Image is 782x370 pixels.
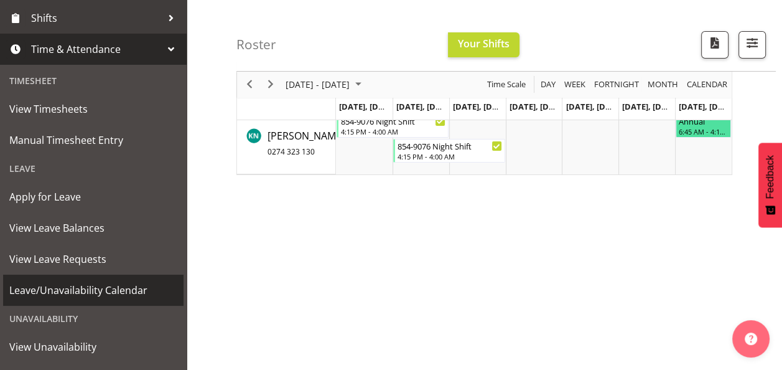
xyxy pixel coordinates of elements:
[9,250,177,268] span: View Leave Requests
[679,115,728,127] div: Annual
[3,244,184,275] a: View Leave Requests
[562,77,588,93] button: Timeline Week
[745,333,757,345] img: help-xxl-2.png
[31,9,162,27] span: Shifts
[738,31,766,59] button: Filter Shifts
[765,155,776,199] span: Feedback
[31,40,162,59] span: Time & Attendance
[686,77,728,93] span: calendar
[3,68,184,93] div: Timesheet
[510,101,566,112] span: [DATE], [DATE]
[9,100,177,118] span: View Timesheets
[336,113,732,174] table: Timeline Week of October 2, 2025
[563,77,587,93] span: Week
[3,275,184,306] a: Leave/Unavailability Calendar
[3,93,184,125] a: View Timesheets
[458,37,510,50] span: Your Shifts
[281,72,369,98] div: Sep 29 - Oct 05, 2025
[268,129,345,158] span: [PERSON_NAME]
[453,101,510,112] span: [DATE], [DATE]
[593,77,640,93] span: Fortnight
[239,72,260,98] div: previous period
[9,219,177,237] span: View Leave Balances
[236,62,732,175] div: Timeline Week of October 2, 2025
[485,77,528,93] button: Time Scale
[646,77,681,93] button: Timeline Month
[566,101,622,112] span: [DATE], [DATE]
[676,114,731,138] div: Karl Nicol"s event - Annual Begin From Sunday, October 5, 2025 at 6:45:00 AM GMT+13:00 Ends At Su...
[3,181,184,212] a: Apply for Leave
[236,37,276,52] h4: Roster
[679,101,735,112] span: [DATE], [DATE]
[3,125,184,156] a: Manual Timesheet Entry
[241,77,258,93] button: Previous
[9,131,177,149] span: Manual Timesheet Entry
[9,281,177,300] span: Leave/Unavailability Calendar
[341,126,445,136] div: 4:15 PM - 4:00 AM
[539,77,557,93] span: Day
[592,77,641,93] button: Fortnight
[622,101,679,112] span: [DATE], [DATE]
[237,113,336,174] td: Karl Nicol resource
[268,128,345,158] a: [PERSON_NAME]0274 323 130
[398,140,502,152] div: 854-9076 Night Shift
[758,143,782,227] button: Feedback - Show survey
[284,77,351,93] span: [DATE] - [DATE]
[3,212,184,244] a: View Leave Balances
[448,32,519,57] button: Your Shifts
[398,151,502,161] div: 4:15 PM - 4:00 AM
[393,139,505,163] div: Karl Nicol"s event - 854-9076 Night Shift Begin From Tuesday, September 30, 2025 at 4:15:00 PM GM...
[337,114,449,138] div: Karl Nicol"s event - 854-9076 Night Shift Begin From Monday, September 29, 2025 at 4:15:00 PM GMT...
[679,126,728,136] div: 6:45 AM - 4:15 PM
[685,77,730,93] button: Month
[539,77,558,93] button: Timeline Day
[646,77,679,93] span: Month
[701,31,728,59] button: Download a PDF of the roster according to the set date range.
[9,338,177,356] span: View Unavailability
[268,146,315,157] span: 0274 323 130
[263,77,279,93] button: Next
[3,306,184,331] div: Unavailability
[396,101,453,112] span: [DATE], [DATE]
[3,331,184,363] a: View Unavailability
[9,187,177,206] span: Apply for Leave
[486,77,527,93] span: Time Scale
[284,77,367,93] button: October 2025
[3,156,184,181] div: Leave
[339,101,396,112] span: [DATE], [DATE]
[341,115,445,127] div: 854-9076 Night Shift
[260,72,281,98] div: next period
